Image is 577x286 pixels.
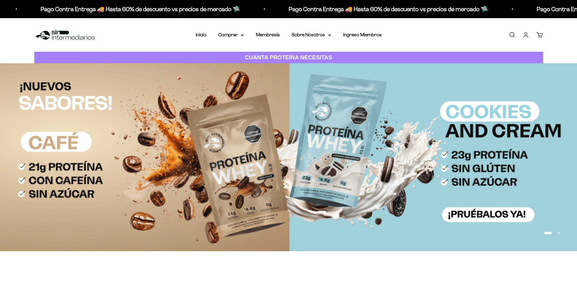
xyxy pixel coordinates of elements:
[30,4,229,14] p: Pago Contra Entrega 🚚 Hasta 60% de descuento vs precios de mercado 🛸
[218,31,244,39] summary: Comprar
[34,52,543,64] a: CUANTA PROTEÍNA NECESITAS
[343,32,382,37] a: Ingreso Miembros
[278,4,477,14] p: Pago Contra Entrega 🚚 Hasta 60% de descuento vs precios de mercado 🛸
[256,32,280,37] a: Membresía
[196,32,206,37] a: Inicio
[245,54,332,61] strong: CUANTA PROTEÍNA NECESITAS
[292,31,331,39] summary: Sobre Nosotros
